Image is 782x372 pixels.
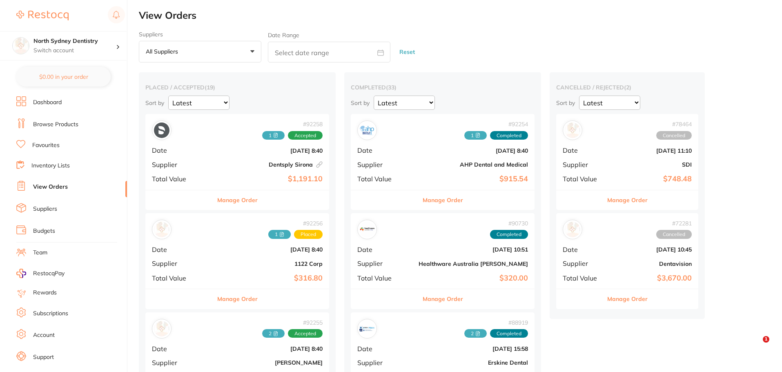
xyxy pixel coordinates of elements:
[13,38,29,54] img: North Sydney Dentistry
[33,353,54,361] a: Support
[490,329,528,338] span: Completed
[213,147,323,154] b: [DATE] 8:40
[656,220,692,227] span: # 72281
[419,175,528,183] b: $915.54
[139,10,782,21] h2: View Orders
[359,123,375,138] img: AHP Dental and Medical
[610,246,692,253] b: [DATE] 10:45
[610,261,692,267] b: Dentavision
[610,147,692,154] b: [DATE] 11:10
[563,260,604,267] span: Supplier
[213,161,323,168] b: Dentsply Sirona
[351,84,535,91] h2: completed ( 33 )
[490,230,528,239] span: Completed
[33,249,47,257] a: Team
[563,274,604,282] span: Total Value
[268,230,291,239] span: Received
[419,147,528,154] b: [DATE] 8:40
[419,261,528,267] b: Healthware Australia [PERSON_NAME]
[610,274,692,283] b: $3,670.00
[152,274,207,282] span: Total Value
[357,345,412,352] span: Date
[357,260,412,267] span: Supplier
[16,269,65,278] a: RestocqPay
[464,319,528,326] span: # 88919
[268,32,299,38] label: Date Range
[213,261,323,267] b: 1122 Corp
[213,345,323,352] b: [DATE] 8:40
[152,260,207,267] span: Supplier
[746,336,766,356] iframe: Intercom live chat
[32,141,60,149] a: Favourites
[357,175,412,183] span: Total Value
[607,190,648,210] button: Manage Order
[145,99,164,107] p: Sort by
[423,289,463,309] button: Manage Order
[359,222,375,237] img: Healthware Australia Ridley
[213,246,323,253] b: [DATE] 8:40
[357,246,412,253] span: Date
[33,120,78,129] a: Browse Products
[563,246,604,253] span: Date
[16,11,69,20] img: Restocq Logo
[464,329,487,338] span: Received
[419,345,528,352] b: [DATE] 15:58
[563,161,604,168] span: Supplier
[423,190,463,210] button: Manage Order
[763,336,769,343] span: 1
[33,227,55,235] a: Budgets
[294,230,323,239] span: Placed
[464,121,528,127] span: # 92254
[154,321,169,336] img: Henry Schein Halas
[152,175,207,183] span: Total Value
[556,84,698,91] h2: cancelled / rejected ( 2 )
[152,246,207,253] span: Date
[33,270,65,278] span: RestocqPay
[565,222,580,237] img: Dentavision
[16,269,26,278] img: RestocqPay
[607,289,648,309] button: Manage Order
[145,114,329,210] div: Dentsply Sirona#922581 AcceptedDate[DATE] 8:40SupplierDentsply SironaTotal Value$1,191.10Manage O...
[357,161,412,168] span: Supplier
[490,220,528,227] span: # 90730
[152,147,207,154] span: Date
[152,345,207,352] span: Date
[419,246,528,253] b: [DATE] 10:51
[351,99,370,107] p: Sort by
[288,329,323,338] span: Accepted
[16,67,111,87] button: $0.00 in your order
[33,37,116,45] h4: North Sydney Dentistry
[33,289,57,297] a: Rewards
[262,121,323,127] span: # 92258
[262,131,285,140] span: Received
[656,121,692,127] span: # 78464
[357,147,412,154] span: Date
[213,175,323,183] b: $1,191.10
[490,131,528,140] span: Completed
[656,230,692,239] span: Cancelled
[139,41,261,63] button: All suppliers
[33,183,68,191] a: View Orders
[217,289,258,309] button: Manage Order
[145,213,329,309] div: 1122 Corp#922561 PlacedDate[DATE] 8:40Supplier1122 CorpTotal Value$316.80Manage Order
[152,359,207,366] span: Supplier
[288,131,323,140] span: Accepted
[419,274,528,283] b: $320.00
[33,331,55,339] a: Account
[563,175,604,183] span: Total Value
[16,6,69,25] a: Restocq Logo
[357,274,412,282] span: Total Value
[152,161,207,168] span: Supplier
[556,99,575,107] p: Sort by
[262,329,285,338] span: Received
[262,319,323,326] span: # 92255
[33,47,116,55] p: Switch account
[146,48,181,55] p: All suppliers
[565,123,580,138] img: SDI
[464,131,487,140] span: Received
[154,222,169,237] img: 1122 Corp
[33,205,57,213] a: Suppliers
[357,359,412,366] span: Supplier
[154,123,169,138] img: Dentsply Sirona
[217,190,258,210] button: Manage Order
